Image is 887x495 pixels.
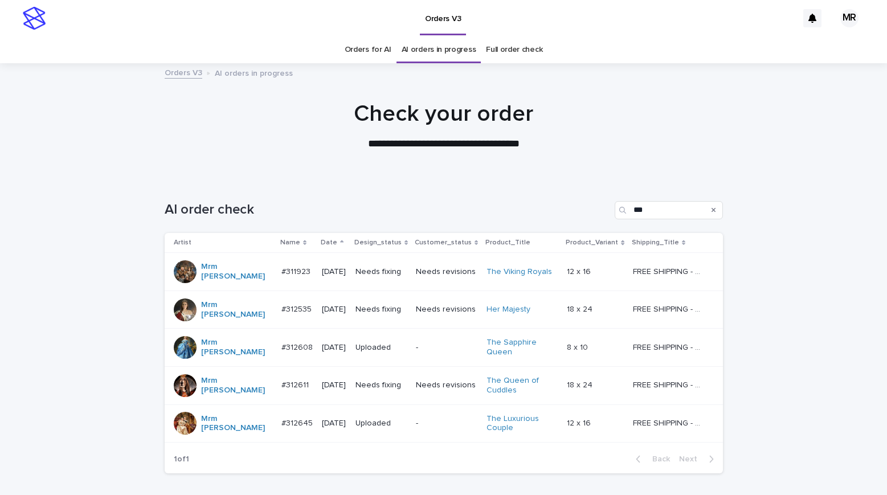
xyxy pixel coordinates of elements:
[633,302,706,314] p: FREE SHIPPING - preview in 1-2 business days, after your approval delivery will take 5-10 b.d.
[567,302,595,314] p: 18 x 24
[566,236,618,249] p: Product_Variant
[675,454,723,464] button: Next
[322,305,346,314] p: [DATE]
[355,267,407,277] p: Needs fixing
[487,305,530,314] a: Her Majesty
[165,66,202,79] a: Orders V3
[322,343,346,353] p: [DATE]
[416,305,477,314] p: Needs revisions
[633,378,706,390] p: FREE SHIPPING - preview in 1-2 business days, after your approval delivery will take 5-10 b.d.
[415,236,472,249] p: Customer_status
[201,338,272,357] a: Mrm [PERSON_NAME]
[416,343,477,353] p: -
[322,267,346,277] p: [DATE]
[215,66,293,79] p: AI orders in progress
[615,201,723,219] input: Search
[281,378,311,390] p: #312611
[322,419,346,428] p: [DATE]
[485,236,530,249] p: Product_Title
[165,253,723,291] tr: Mrm [PERSON_NAME] #311923#311923 [DATE]Needs fixingNeeds revisionsThe Viking Royals 12 x 1612 x 1...
[165,329,723,367] tr: Mrm [PERSON_NAME] #312608#312608 [DATE]Uploaded-The Sapphire Queen 8 x 108 x 10 FREE SHIPPING - p...
[165,291,723,329] tr: Mrm [PERSON_NAME] #312535#312535 [DATE]Needs fixingNeeds revisionsHer Majesty 18 x 2418 x 24 FREE...
[355,419,407,428] p: Uploaded
[840,9,859,27] div: MR
[416,381,477,390] p: Needs revisions
[567,416,593,428] p: 12 x 16
[633,265,706,277] p: FREE SHIPPING - preview in 1-2 business days, after your approval delivery will take 5-10 b.d.
[627,454,675,464] button: Back
[23,7,46,30] img: stacker-logo-s-only.png
[174,236,191,249] p: Artist
[280,236,300,249] p: Name
[416,267,477,277] p: Needs revisions
[165,404,723,443] tr: Mrm [PERSON_NAME] #312645#312645 [DATE]Uploaded-The Luxurious Couple 12 x 1612 x 16 FREE SHIPPING...
[165,366,723,404] tr: Mrm [PERSON_NAME] #312611#312611 [DATE]Needs fixingNeeds revisionsThe Queen of Cuddles 18 x 2418 ...
[345,36,391,63] a: Orders for AI
[281,341,315,353] p: #312608
[355,381,407,390] p: Needs fixing
[487,338,558,357] a: The Sapphire Queen
[486,36,542,63] a: Full order check
[632,236,679,249] p: Shipping_Title
[354,236,402,249] p: Design_status
[355,343,407,353] p: Uploaded
[487,376,558,395] a: The Queen of Cuddles
[201,262,272,281] a: Mrm [PERSON_NAME]
[679,455,704,463] span: Next
[487,414,558,433] a: The Luxurious Couple
[402,36,476,63] a: AI orders in progress
[487,267,552,277] a: The Viking Royals
[355,305,407,314] p: Needs fixing
[322,381,346,390] p: [DATE]
[165,445,198,473] p: 1 of 1
[281,265,313,277] p: #311923
[645,455,670,463] span: Back
[633,341,706,353] p: FREE SHIPPING - preview in 1-2 business days, after your approval delivery will take 5-10 b.d.
[281,416,315,428] p: #312645
[165,202,610,218] h1: AI order check
[281,302,314,314] p: #312535
[416,419,477,428] p: -
[567,341,590,353] p: 8 x 10
[567,378,595,390] p: 18 x 24
[201,376,272,395] a: Mrm [PERSON_NAME]
[165,100,723,128] h1: Check your order
[201,300,272,320] a: Mrm [PERSON_NAME]
[567,265,593,277] p: 12 x 16
[321,236,337,249] p: Date
[201,414,272,433] a: Mrm [PERSON_NAME]
[633,416,706,428] p: FREE SHIPPING - preview in 1-2 business days, after your approval delivery will take 5-10 b.d.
